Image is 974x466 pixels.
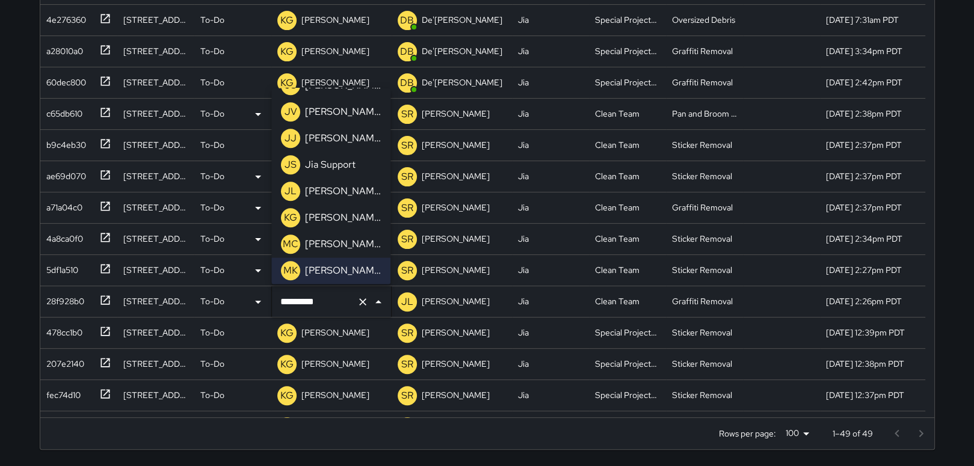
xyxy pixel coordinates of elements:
div: 8/25/2025, 2:42pm PDT [826,76,902,88]
div: Graffiti Removal [672,295,733,307]
p: To-Do [200,389,224,401]
div: Clean Team [595,233,640,245]
div: Pan and Broom Block Faces [672,108,737,120]
p: KG [280,13,294,28]
div: 155 Montgomery Street [123,327,188,339]
div: Special Projects Team [595,389,660,401]
p: JJ [285,132,297,146]
div: 101 Montgomery Street [123,358,188,370]
p: De'[PERSON_NAME] [422,45,502,57]
div: Jia [518,264,529,276]
div: 478cc1b0 [42,322,82,339]
p: [PERSON_NAME] [422,233,490,245]
p: To-Do [200,14,224,26]
p: [PERSON_NAME] [422,170,490,182]
p: [PERSON_NAME] [301,14,369,26]
p: [PERSON_NAME] [422,108,490,120]
p: Jia Support [305,158,356,173]
div: a28010a0 [42,40,83,57]
div: 8/25/2025, 2:37pm PDT [826,139,902,151]
p: SR [401,326,413,340]
p: De'[PERSON_NAME] [422,14,502,26]
p: Rows per page: [719,428,776,440]
p: [PERSON_NAME] [422,295,490,307]
p: To-Do [200,358,224,370]
button: Close [370,293,387,310]
p: De'[PERSON_NAME] [422,76,502,88]
div: 822 Montgomery Street [123,170,188,182]
p: MC [283,238,298,252]
p: KG [280,357,294,372]
p: [PERSON_NAME] [422,201,490,213]
div: Jia [518,389,529,401]
div: Sticker Removal [672,170,732,182]
div: 5df1a510 [42,259,78,276]
p: MK [283,264,298,278]
div: Jia [518,14,529,26]
p: SR [401,138,413,153]
p: [PERSON_NAME] [305,211,381,225]
div: Clean Team [595,295,640,307]
p: [PERSON_NAME] [422,389,490,401]
p: [PERSON_NAME] [301,327,369,339]
div: Special Projects Team [595,358,660,370]
p: DB [400,76,414,90]
div: 8/25/2025, 2:37pm PDT [826,201,902,213]
div: Sticker Removal [672,358,732,370]
div: Special Projects Team [595,14,660,26]
div: Graffiti Removal [672,45,733,57]
div: Special Projects Team [595,76,660,88]
div: 8/26/2025, 7:31am PDT [826,14,899,26]
div: 807 Montgomery Street [123,108,188,120]
div: 493 Pine Street [123,14,188,26]
p: [PERSON_NAME] [301,76,369,88]
p: [PERSON_NAME] [422,327,490,339]
p: SR [401,201,413,215]
p: DB [400,13,414,28]
div: 417 Montgomery Street [123,264,188,276]
div: 8/25/2025, 12:38pm PDT [826,358,904,370]
p: KG [280,388,294,403]
div: 8/25/2025, 12:37pm PDT [826,389,904,401]
div: Jia [518,358,529,370]
p: JV [285,105,297,120]
div: Graffiti Removal [672,76,733,88]
p: DB [400,44,414,59]
div: Jia [518,139,529,151]
p: [PERSON_NAME] [305,132,381,146]
p: [PERSON_NAME] [305,105,381,120]
p: 1–49 of 49 [833,428,873,440]
div: Jia [518,295,529,307]
div: Sticker Removal [672,264,732,276]
div: 28f928b0 [42,290,84,307]
div: fec74d10 [42,384,81,401]
p: To-Do [200,233,224,245]
div: Special Projects Team [595,45,660,57]
p: KG [280,76,294,90]
div: 207e2140 [42,353,84,370]
p: To-Do [200,170,224,182]
p: To-Do [200,76,224,88]
p: [PERSON_NAME] [301,358,369,370]
p: SR [401,170,413,184]
p: [PERSON_NAME] [305,264,381,278]
p: KG [280,326,294,340]
div: 822 Montgomery Street [123,201,188,213]
div: Jia [518,233,529,245]
div: ae69d070 [42,165,86,182]
p: KG [280,44,294,59]
div: Special Projects Team [595,327,660,339]
div: 650 Market Street [123,76,188,88]
div: 149 Montgomery Street [123,45,188,57]
div: Sticker Removal [672,389,732,401]
div: Oversized Debris [672,14,735,26]
p: SR [401,107,413,121]
div: 100 [781,425,813,442]
div: Clean Team [595,201,640,213]
p: To-Do [200,295,224,307]
p: To-Do [200,201,224,213]
div: 4e276360 [42,9,86,26]
div: 8/25/2025, 2:26pm PDT [826,295,902,307]
div: 8/25/2025, 12:39pm PDT [826,327,905,339]
div: Sticker Removal [672,233,732,245]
